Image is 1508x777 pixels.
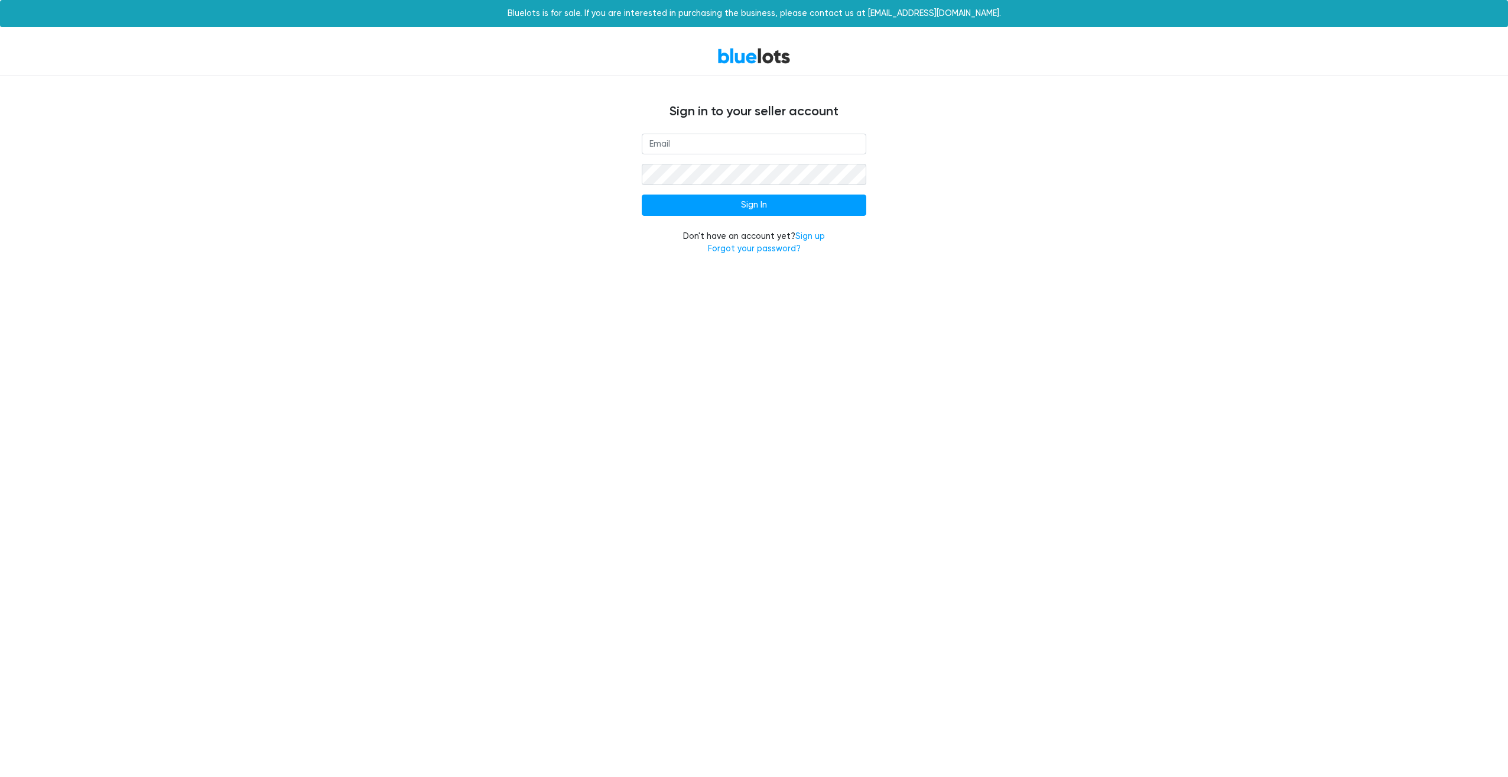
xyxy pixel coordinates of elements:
input: Sign In [642,195,866,216]
a: BlueLots [717,47,791,64]
a: Forgot your password? [708,244,801,254]
h4: Sign in to your seller account [399,104,1109,119]
div: Don't have an account yet? [642,230,866,255]
input: Email [642,134,866,155]
a: Sign up [795,231,825,241]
